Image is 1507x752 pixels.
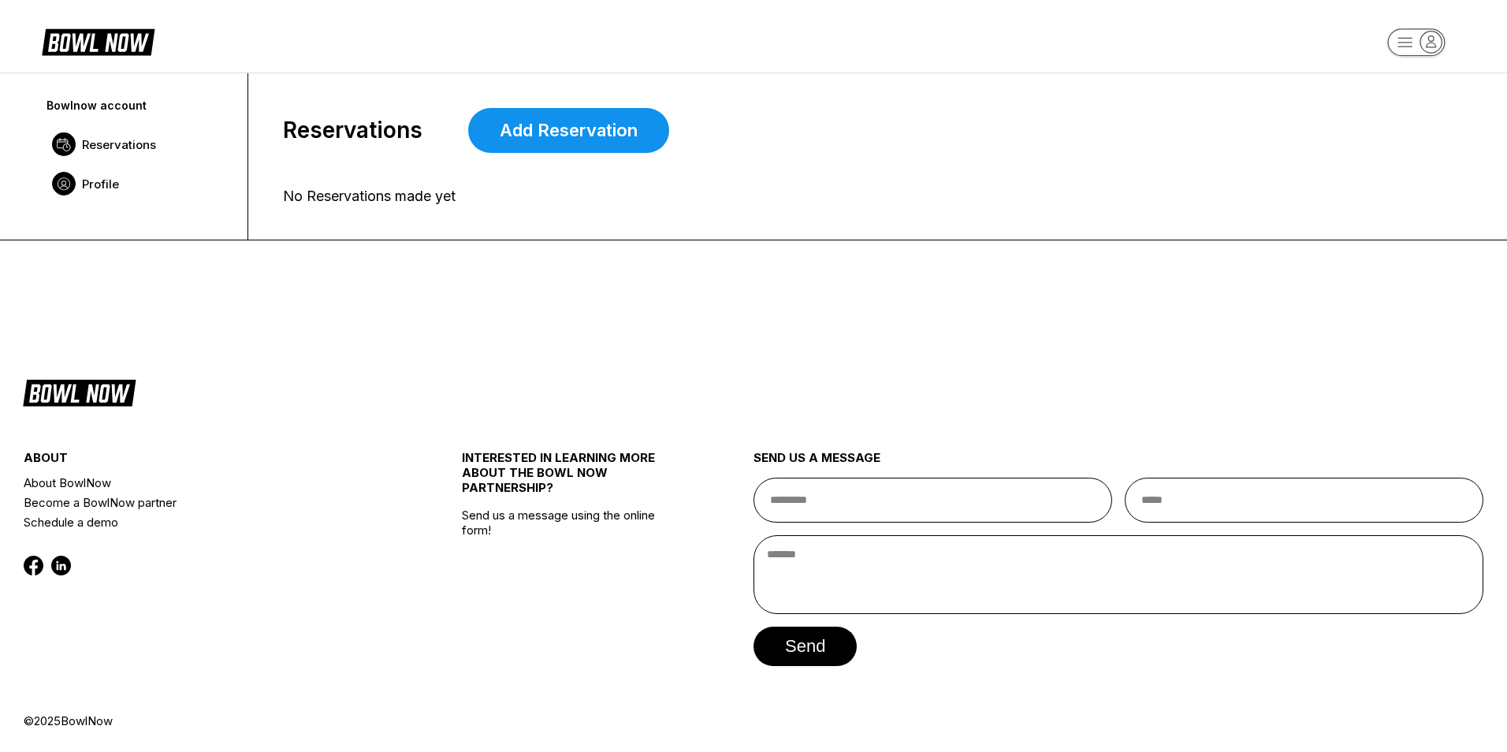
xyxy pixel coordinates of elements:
[24,713,1483,728] div: © 2025 BowlNow
[24,512,389,532] a: Schedule a demo
[753,627,857,666] button: send
[283,188,1441,205] div: No Reservations made yet
[753,450,1483,478] div: send us a message
[82,137,156,152] span: Reservations
[24,493,389,512] a: Become a BowlNow partner
[47,99,233,112] div: Bowlnow account
[44,164,235,203] a: Profile
[462,415,681,713] div: Send us a message using the online form!
[44,125,235,164] a: Reservations
[24,473,389,493] a: About BowlNow
[283,117,422,143] span: Reservations
[462,450,681,508] div: INTERESTED IN LEARNING MORE ABOUT THE BOWL NOW PARTNERSHIP?
[468,108,669,153] a: Add Reservation
[24,450,389,473] div: about
[82,177,119,192] span: Profile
